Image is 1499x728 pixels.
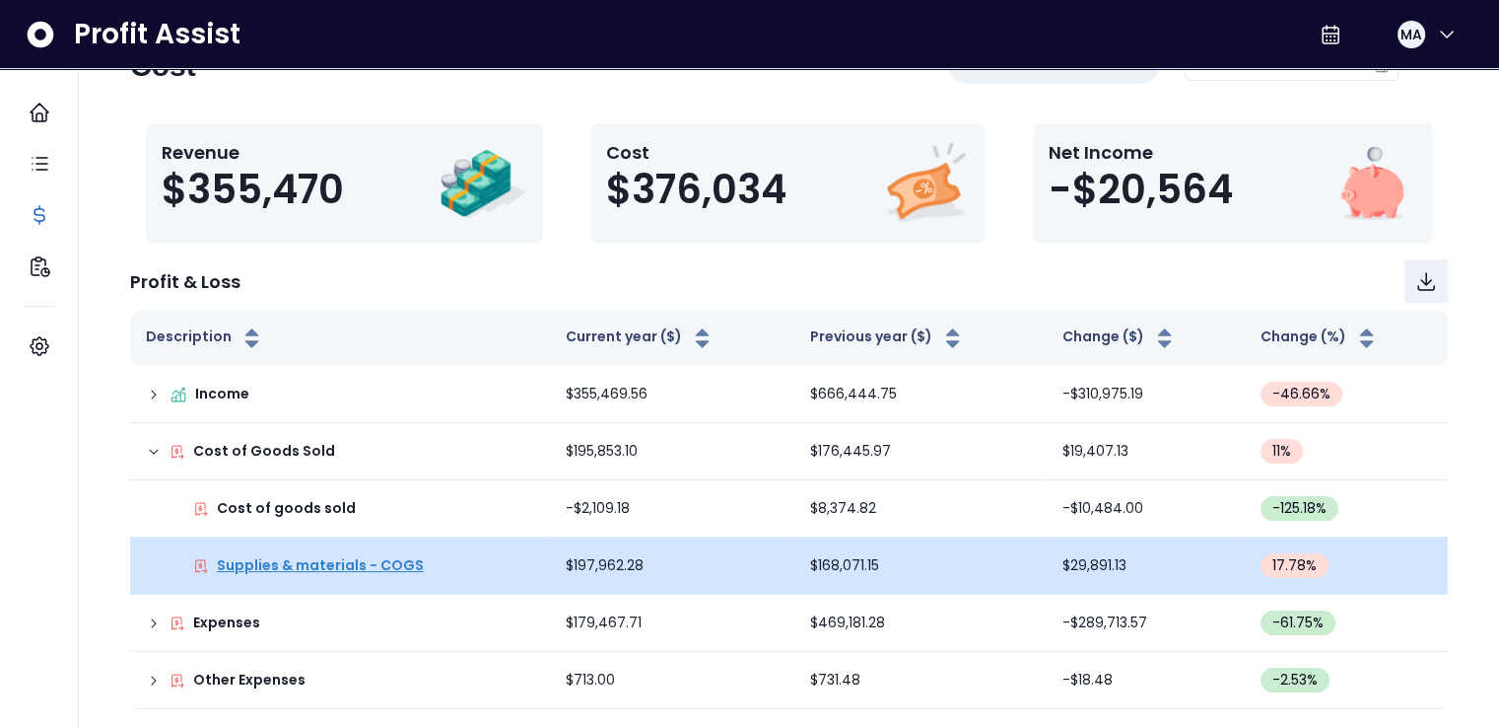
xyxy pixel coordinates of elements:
td: $666,444.75 [794,366,1047,423]
img: Cost [881,139,970,228]
img: Revenue [439,139,527,228]
span: -2.53 % [1272,670,1318,691]
p: Supplies & materials - COGS [217,555,424,576]
span: MA [1400,25,1422,44]
td: $355,469.56 [550,366,794,423]
td: $19,407.13 [1047,423,1245,480]
span: -125.18 % [1272,498,1327,519]
p: Cost of Goods Sold [193,441,335,462]
span: -$20,564 [1049,166,1233,213]
button: Change ($) [1062,327,1177,350]
td: $176,445.97 [794,423,1047,480]
button: Download [1404,259,1448,303]
td: $8,374.82 [794,480,1047,538]
span: -46.66 % [1272,384,1330,404]
td: $197,962.28 [550,538,794,595]
button: Current year ($) [566,327,715,350]
p: Profit & Loss [130,268,240,295]
p: Cost [606,139,786,166]
td: $195,853.10 [550,423,794,480]
td: $179,467.71 [550,595,794,652]
td: $713.00 [550,652,794,709]
td: $731.48 [794,652,1047,709]
p: Income [195,384,249,404]
p: Other Expenses [193,670,306,691]
td: $168,071.15 [794,538,1047,595]
td: $469,181.28 [794,595,1047,652]
td: -$289,713.57 [1047,595,1245,652]
td: -$10,484.00 [1047,480,1245,538]
button: Previous year ($) [810,327,965,350]
p: Revenue [162,139,344,166]
img: Net Income [1328,139,1416,228]
span: $376,034 [606,166,786,213]
p: Expenses [193,613,260,633]
button: Description [146,327,264,350]
span: -61.75 % [1272,613,1324,633]
td: -$310,975.19 [1047,366,1245,423]
span: $355,470 [162,166,344,213]
td: -$2,109.18 [550,480,794,538]
td: $29,891.13 [1047,538,1245,595]
p: Cost of goods sold [217,498,356,519]
button: Change (%) [1261,327,1379,350]
p: Net Income [1049,139,1233,166]
span: 11 % [1272,441,1291,462]
span: 17.78 % [1272,555,1317,576]
td: -$18.48 [1047,652,1245,709]
span: Profit Assist [74,17,240,52]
